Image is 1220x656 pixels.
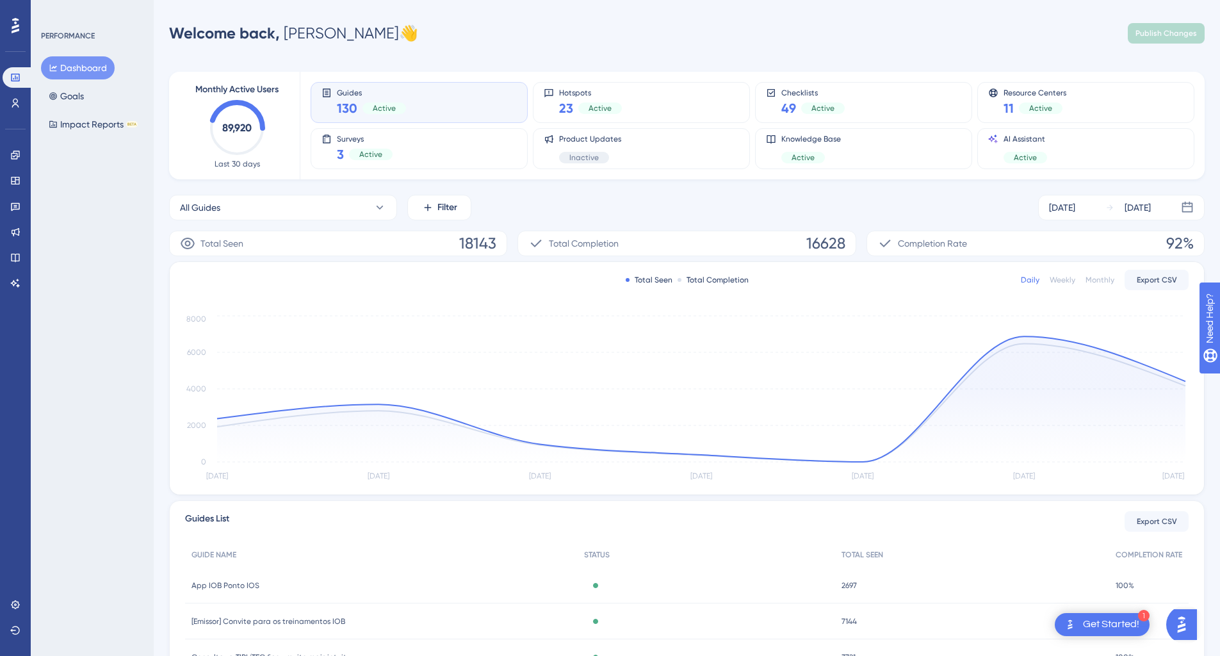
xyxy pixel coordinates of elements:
span: GUIDE NAME [191,550,236,560]
iframe: UserGuiding AI Assistant Launcher [1166,605,1205,644]
span: COMPLETION RATE [1116,550,1182,560]
span: Filter [437,200,457,215]
div: 1 [1138,610,1150,621]
tspan: 4000 [186,384,206,393]
span: Export CSV [1137,275,1177,285]
button: Dashboard [41,56,115,79]
button: Goals [41,85,92,108]
span: 23 [559,99,573,117]
span: Active [373,103,396,113]
tspan: [DATE] [368,471,389,480]
span: 92% [1166,233,1194,254]
button: Publish Changes [1128,23,1205,44]
tspan: [DATE] [852,471,874,480]
span: All Guides [180,200,220,215]
div: [DATE] [1125,200,1151,215]
span: 11 [1004,99,1014,117]
span: Monthly Active Users [195,82,279,97]
span: 3 [337,145,344,163]
span: Active [589,103,612,113]
span: Publish Changes [1135,28,1197,38]
span: Total Completion [549,236,619,251]
img: launcher-image-alternative-text [1062,617,1078,632]
span: Active [1014,152,1037,163]
span: 49 [781,99,796,117]
span: Checklists [781,88,845,97]
tspan: 0 [201,457,206,466]
div: Daily [1021,275,1039,285]
tspan: [DATE] [690,471,712,480]
span: 130 [337,99,357,117]
div: Open Get Started! checklist, remaining modules: 1 [1055,613,1150,636]
div: PERFORMANCE [41,31,95,41]
div: [PERSON_NAME] 👋 [169,23,418,44]
span: Surveys [337,134,393,143]
span: Guides [337,88,406,97]
tspan: [DATE] [206,471,228,480]
div: Monthly [1086,275,1114,285]
button: All Guides [169,195,397,220]
div: Total Seen [626,275,672,285]
span: 16628 [806,233,845,254]
span: Active [1029,103,1052,113]
span: Product Updates [559,134,621,144]
span: TOTAL SEEN [842,550,883,560]
button: Export CSV [1125,270,1189,290]
span: 18143 [459,233,496,254]
tspan: 8000 [186,315,206,324]
span: Resource Centers [1004,88,1066,97]
span: Active [792,152,815,163]
span: Active [359,149,382,160]
div: BETA [126,121,138,127]
div: Get Started! [1083,618,1139,632]
tspan: [DATE] [529,471,551,480]
tspan: [DATE] [1013,471,1035,480]
span: App IOB Ponto IOS [191,580,259,591]
span: 100% [1116,580,1134,591]
span: Completion Rate [898,236,967,251]
span: Knowledge Base [781,134,841,144]
tspan: 2000 [187,421,206,430]
span: Hotspots [559,88,622,97]
span: AI Assistant [1004,134,1047,144]
span: Need Help? [30,3,80,19]
button: Filter [407,195,471,220]
span: Active [811,103,834,113]
span: STATUS [584,550,610,560]
button: Impact ReportsBETA [41,113,145,136]
span: Total Seen [200,236,243,251]
text: 89,920 [222,122,252,134]
tspan: 6000 [187,348,206,357]
span: Export CSV [1137,516,1177,527]
span: Last 30 days [215,159,260,169]
span: Inactive [569,152,599,163]
span: [Emissor] Convite para os treinamentos IOB [191,616,345,627]
span: Welcome back, [169,24,280,42]
div: Total Completion [678,275,749,285]
button: Export CSV [1125,511,1189,532]
span: 2697 [842,580,857,591]
div: Weekly [1050,275,1075,285]
span: Guides List [185,511,229,532]
div: [DATE] [1049,200,1075,215]
span: 7144 [842,616,857,627]
tspan: [DATE] [1162,471,1184,480]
